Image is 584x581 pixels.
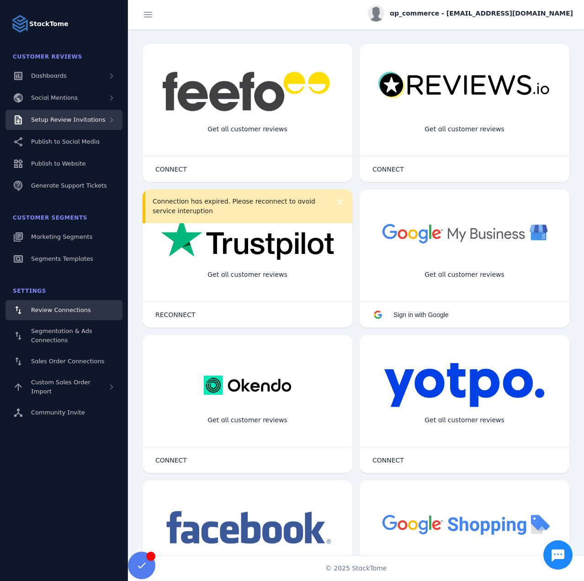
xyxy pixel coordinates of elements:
div: Import Products from Google [410,554,518,578]
span: Segmentation & Ads Connections [31,328,92,344]
span: CONNECT [155,166,187,172]
a: Community Invite [5,403,122,423]
span: Setup Review Invitations [31,116,106,123]
button: CONNECT [146,451,196,469]
a: Review Connections [5,300,122,320]
div: Get all customer reviews [200,263,295,287]
a: Marketing Segments [5,227,122,247]
span: Social Mentions [31,94,78,101]
a: Sales Order Connections [5,351,122,371]
span: Customer Segments [13,215,87,221]
div: Get all customer reviews [417,408,512,432]
a: Publish to Social Media [5,132,122,152]
span: Generate Support Tickets [31,182,107,189]
img: facebook.png [161,508,334,549]
button: RECONNECT [146,306,205,324]
button: ap_commerce - [EMAIL_ADDRESS][DOMAIN_NAME] [368,5,573,22]
img: googlebusiness.png [378,217,551,249]
span: CONNECT [372,457,404,463]
img: reviewsio.svg [378,71,551,99]
img: profile.jpg [368,5,384,22]
img: Logo image [11,15,29,33]
span: © 2025 StackTome [325,564,387,573]
div: Get all customer reviews [417,263,512,287]
button: CONNECT [363,451,413,469]
img: feefo.png [161,71,334,112]
span: Dashboards [31,72,67,79]
a: Publish to Website [5,154,122,174]
span: ap_commerce - [EMAIL_ADDRESS][DOMAIN_NAME] [390,9,573,18]
span: Sign in with Google [393,311,449,318]
span: Marketing Segments [31,233,92,240]
strong: StackTome [29,19,69,29]
span: Community Invite [31,409,85,416]
a: Generate Support Tickets [5,176,122,196]
span: Publish to Website [31,160,85,167]
span: CONNECT [155,457,187,463]
span: Settings [13,288,46,294]
button: Sign in with Google [363,306,458,324]
span: CONNECT [372,166,404,172]
img: trustpilot.png [161,217,334,262]
img: okendo.webp [204,362,291,408]
span: Segments Templates [31,255,93,262]
div: Get all customer reviews [417,117,512,141]
button: CONNECT [363,160,413,178]
span: RECONNECT [155,312,196,318]
div: Get all customer reviews [200,408,295,432]
img: yotpo.png [384,362,545,408]
span: Customer Reviews [13,54,82,60]
div: Connection has expired. Please reconnect to avoid service interuption [153,197,326,216]
div: Get all customer reviews [200,117,295,141]
img: googleshopping.png [378,508,551,540]
span: Custom Sales Order Import [31,379,90,395]
span: Sales Order Connections [31,358,104,365]
span: Review Connections [31,307,91,313]
button: CONNECT [146,160,196,178]
a: Segmentation & Ads Connections [5,322,122,350]
span: Publish to Social Media [31,138,100,145]
a: Segments Templates [5,249,122,269]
